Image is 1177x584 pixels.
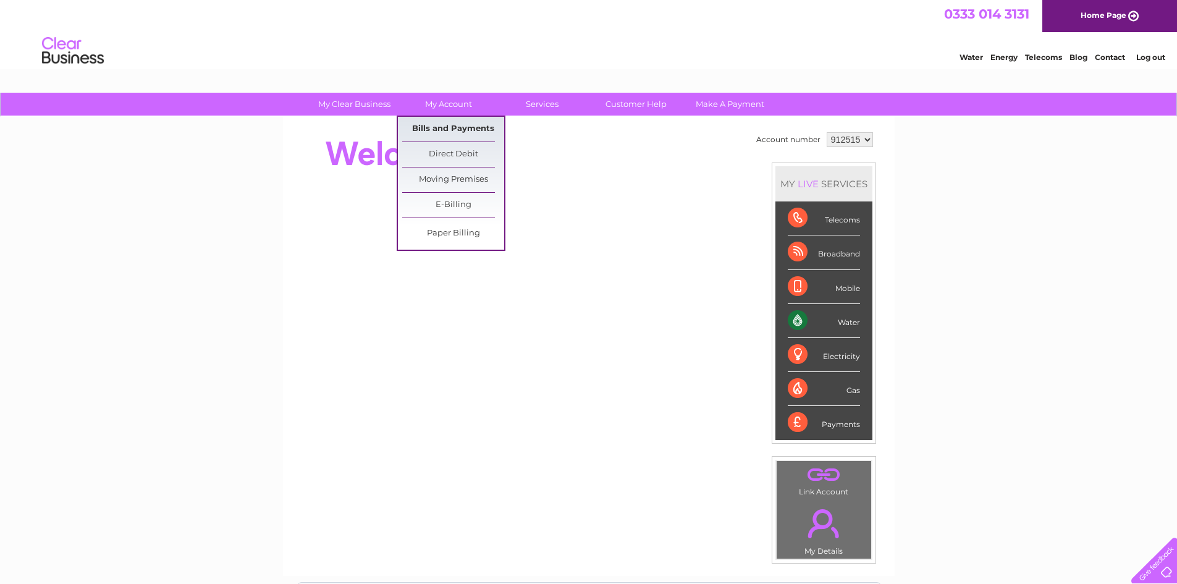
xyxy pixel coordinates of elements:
a: My Account [397,93,499,116]
div: MY SERVICES [775,166,872,201]
a: Log out [1136,53,1165,62]
a: Moving Premises [402,167,504,192]
img: logo.png [41,32,104,70]
a: Energy [990,53,1018,62]
a: Telecoms [1025,53,1062,62]
a: . [780,502,868,545]
div: Clear Business is a trading name of Verastar Limited (registered in [GEOGRAPHIC_DATA] No. 3667643... [297,7,881,60]
a: Make A Payment [679,93,781,116]
td: Account number [753,129,824,150]
div: Telecoms [788,201,860,235]
div: Broadband [788,235,860,269]
a: Blog [1069,53,1087,62]
a: 0333 014 3131 [944,6,1029,22]
a: Paper Billing [402,221,504,246]
div: Water [788,304,860,338]
a: My Clear Business [303,93,405,116]
a: E-Billing [402,193,504,218]
a: Customer Help [585,93,687,116]
a: Contact [1095,53,1125,62]
a: . [780,464,868,486]
a: Direct Debit [402,142,504,167]
div: LIVE [795,178,821,190]
td: Link Account [776,460,872,499]
a: Bills and Payments [402,117,504,142]
div: Gas [788,372,860,406]
td: My Details [776,499,872,559]
div: Payments [788,406,860,439]
div: Electricity [788,338,860,372]
a: Services [491,93,593,116]
div: Mobile [788,270,860,304]
a: Water [960,53,983,62]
